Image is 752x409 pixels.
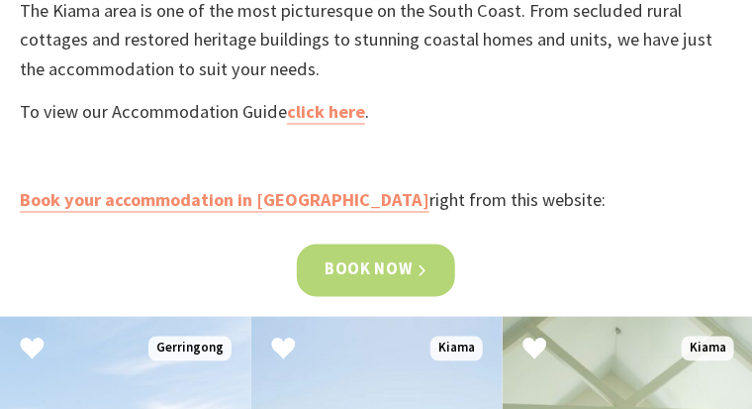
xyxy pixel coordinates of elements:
[682,337,734,361] span: Kiama
[251,317,316,385] button: Click to Favourite Casa Mar Azul
[148,337,232,361] span: Gerringong
[20,186,732,215] p: right from this website:
[297,245,455,296] a: Book now
[287,101,365,125] a: click here
[20,189,429,213] a: Book your accommodation in [GEOGRAPHIC_DATA]
[503,317,567,385] button: Click to Favourite Bellevue Boutique Hotel Kiama
[430,337,483,361] span: Kiama
[20,98,732,127] p: To view our Accommodation Guide .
